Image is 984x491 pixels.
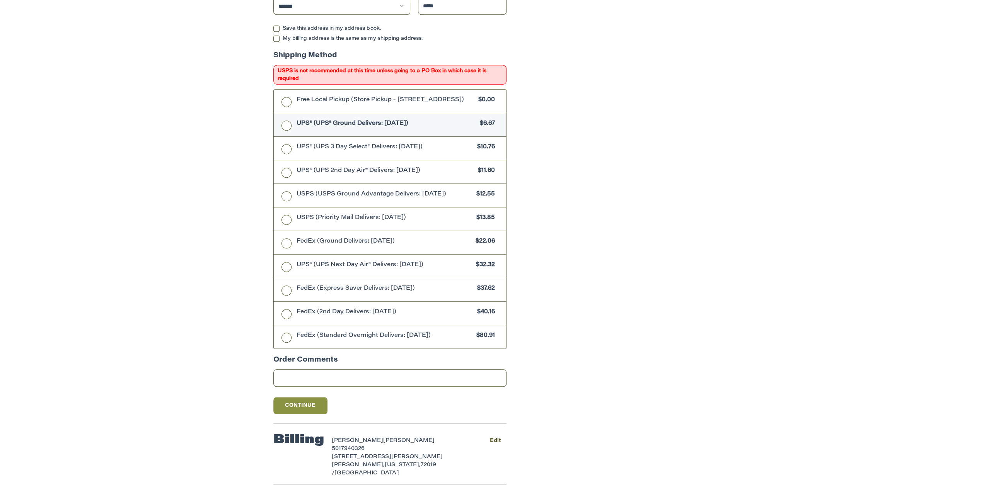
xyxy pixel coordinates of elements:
[383,438,435,443] span: [PERSON_NAME]
[484,435,506,446] button: Edit
[297,237,472,246] span: FedEx (Ground Delivers: [DATE])
[385,462,421,468] span: [US_STATE],
[473,143,495,152] span: $10.76
[273,25,506,32] label: Save this address in my address book.
[273,397,327,414] button: Continue
[472,331,495,340] span: $80.91
[332,438,383,443] span: [PERSON_NAME]
[297,284,474,293] span: FedEx (Express Saver Delivers: [DATE])
[273,355,338,369] legend: Order Comments
[332,462,385,468] span: [PERSON_NAME],
[472,190,495,199] span: $12.55
[332,454,443,460] span: [STREET_ADDRESS][PERSON_NAME]
[297,143,474,152] span: UPS® (UPS 3 Day Select® Delivers: [DATE])
[332,446,365,452] span: 5017940326
[273,432,324,448] h2: Billing
[297,166,474,175] span: UPS® (UPS 2nd Day Air® Delivers: [DATE])
[273,36,506,42] label: My billing address is the same as my shipping address.
[472,237,495,246] span: $22.06
[273,51,337,65] legend: Shipping Method
[297,190,473,199] span: USPS (USPS Ground Advantage Delivers: [DATE])
[472,261,495,270] span: $32.32
[334,471,399,476] span: [GEOGRAPHIC_DATA]
[297,261,472,270] span: UPS® (UPS Next Day Air® Delivers: [DATE])
[473,284,495,293] span: $37.62
[297,214,473,223] span: USPS (Priority Mail Delivers: [DATE])
[297,119,476,128] span: UPS® (UPS® Ground Delivers: [DATE])
[473,308,495,317] span: $40.16
[297,331,473,340] span: FedEx (Standard Overnight Delivers: [DATE])
[474,96,495,105] span: $0.00
[273,65,506,85] span: USPS is not recommended at this time unless going to a PO Box in which case it is required
[472,214,495,223] span: $13.85
[297,308,474,317] span: FedEx (2nd Day Delivers: [DATE])
[476,119,495,128] span: $6.67
[474,166,495,175] span: $11.60
[297,96,475,105] span: Free Local Pickup (Store Pickup - [STREET_ADDRESS])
